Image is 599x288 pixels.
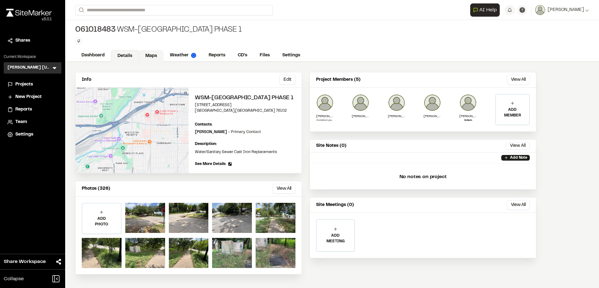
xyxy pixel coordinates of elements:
p: Site Notes (0) [316,142,346,149]
a: Team [8,119,58,126]
img: rebrand.png [6,9,52,17]
a: Projects [8,81,58,88]
span: - Primary Contact [228,131,261,134]
div: Oh geez...please don't... [6,17,52,22]
button: View All [506,142,530,150]
span: Team [15,119,27,126]
span: New Project [15,94,42,100]
span: 061018483 [75,25,116,35]
button: View All [507,200,530,210]
span: Projects [15,81,33,88]
a: Settings [8,131,58,138]
p: [STREET_ADDRESS] [195,102,295,108]
p: ADD MEETING [317,233,354,244]
a: Details [111,50,139,62]
button: Edit Tags [75,38,82,44]
button: Search [75,5,86,15]
span: Share Workspace [4,258,46,265]
button: [PERSON_NAME] [535,5,589,15]
p: Description: [195,141,295,147]
span: AI Help [479,6,497,14]
img: Luisa [459,94,477,111]
a: Shares [8,37,58,44]
p: Contacts: [195,122,212,127]
p: No notes on project [315,167,531,187]
a: Files [253,49,276,61]
h3: [PERSON_NAME] [US_STATE] [8,65,51,71]
div: Open AI Assistant [470,3,502,17]
p: [PERSON_NAME][EMAIL_ADDRESS][PERSON_NAME][PERSON_NAME][DOMAIN_NAME] [316,114,334,119]
a: New Project [8,94,58,100]
p: Intern [459,119,477,122]
p: [PERSON_NAME] [424,114,441,119]
p: [PERSON_NAME] [352,114,369,119]
p: Site Meetings (0) [316,202,354,208]
img: Willie Reed [424,94,441,111]
span: See More Details [195,161,226,167]
p: Invitation pending [316,119,334,122]
a: Maps [139,50,164,62]
a: Reports [202,49,232,61]
p: [GEOGRAPHIC_DATA] , [GEOGRAPHIC_DATA] 76102 [195,108,295,114]
p: Add Note [510,155,527,161]
p: Current Workspace [4,54,61,60]
img: User [535,5,545,15]
div: WSM-[GEOGRAPHIC_DATA] Phase 1 [75,25,242,35]
p: Photos (326) [82,185,110,192]
button: View All [273,184,295,194]
img: precipai.png [191,53,196,58]
p: [PERSON_NAME] [195,129,261,135]
p: ADD PHOTO [82,216,121,227]
a: Reports [8,106,58,113]
img: Collin McGovern [352,94,369,111]
span: Reports [15,106,32,113]
img: Will Weidman [388,94,405,111]
button: Edit [279,75,295,85]
span: Settings [15,131,33,138]
p: Water/Sanitary Sewer Cast Iron Replacements [195,149,295,155]
h2: WSM-[GEOGRAPHIC_DATA] Phase 1 [195,94,295,102]
a: CD's [232,49,253,61]
a: Weather [164,49,202,61]
a: Dashboard [75,49,111,61]
p: Info [82,76,91,83]
a: Settings [276,49,306,61]
p: [PERSON_NAME] [459,114,477,119]
span: Collapse [4,275,24,283]
span: [PERSON_NAME] [548,7,584,13]
button: View All [507,75,530,85]
button: Open AI Assistant [470,3,500,17]
span: Shares [15,37,30,44]
p: [PERSON_NAME] [388,114,405,119]
p: ADD MEMBER [496,107,529,118]
p: Project Members (5) [316,76,361,83]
